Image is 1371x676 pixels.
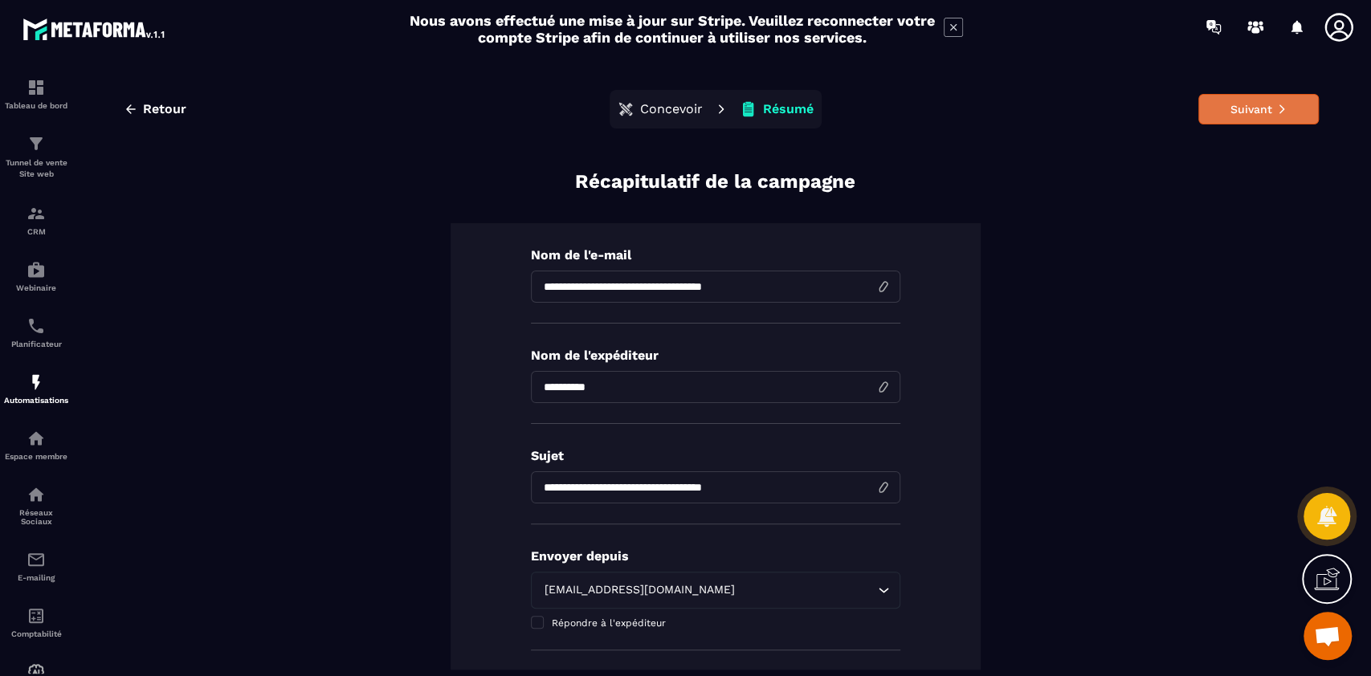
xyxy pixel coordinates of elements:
button: Résumé [735,93,818,125]
a: automationsautomationsEspace membre [4,417,68,473]
span: Répondre à l'expéditeur [552,617,666,629]
div: Ouvrir le chat [1304,612,1352,660]
p: Planificateur [4,340,68,348]
a: automationsautomationsWebinaire [4,248,68,304]
span: Retour [143,101,186,117]
img: automations [27,260,46,279]
p: Nom de l'expéditeur [531,348,900,363]
img: formation [27,204,46,223]
a: formationformationTunnel de vente Site web [4,122,68,192]
div: Search for option [531,572,900,609]
p: Webinaire [4,283,68,292]
img: logo [22,14,167,43]
h2: Nous avons effectué une mise à jour sur Stripe. Veuillez reconnecter votre compte Stripe afin de ... [409,12,936,46]
p: E-mailing [4,573,68,582]
img: formation [27,78,46,97]
p: Comptabilité [4,629,68,638]
p: Réseaux Sociaux [4,508,68,526]
a: formationformationTableau de bord [4,66,68,122]
p: Résumé [763,101,814,117]
p: Espace membre [4,452,68,461]
a: social-networksocial-networkRéseaux Sociaux [4,473,68,538]
button: Concevoir [613,93,708,125]
p: Récapitulatif de la campagne [575,169,855,195]
img: accountant [27,606,46,625]
img: social-network [27,485,46,504]
p: Tableau de bord [4,101,68,110]
a: formationformationCRM [4,192,68,248]
button: Suivant [1198,94,1319,124]
p: Automatisations [4,396,68,405]
p: Sujet [531,448,900,463]
img: automations [27,429,46,448]
button: Retour [112,95,198,124]
p: CRM [4,227,68,236]
span: [EMAIL_ADDRESS][DOMAIN_NAME] [541,581,739,599]
a: automationsautomationsAutomatisations [4,360,68,417]
img: automations [27,373,46,392]
p: Tunnel de vente Site web [4,157,68,180]
img: formation [27,134,46,153]
p: Nom de l'e-mail [531,247,900,263]
p: Concevoir [640,101,703,117]
a: accountantaccountantComptabilité [4,594,68,650]
p: Envoyer depuis [531,548,900,564]
input: Search for option [739,581,874,599]
img: scheduler [27,316,46,336]
a: emailemailE-mailing [4,538,68,594]
img: email [27,550,46,569]
a: schedulerschedulerPlanificateur [4,304,68,360]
